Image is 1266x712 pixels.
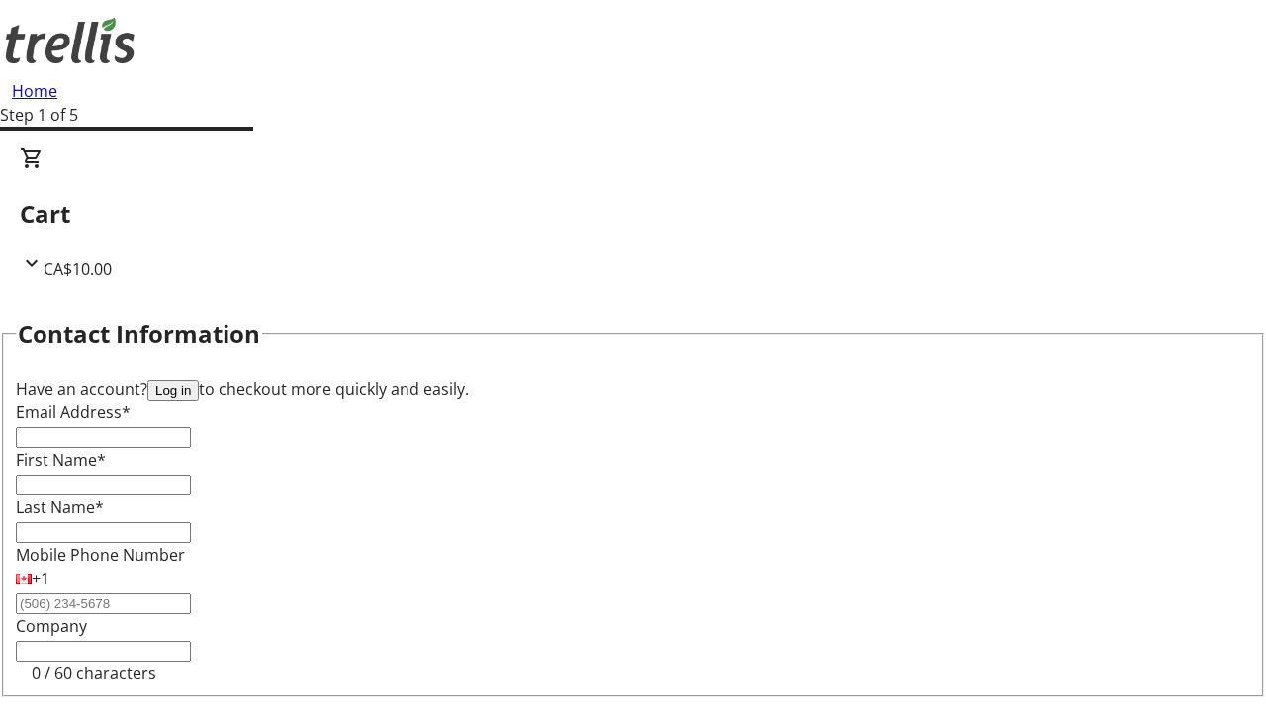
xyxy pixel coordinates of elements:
input: (506) 234-5678 [16,593,191,614]
button: Log in [147,380,199,400]
label: Last Name* [16,496,104,518]
label: Email Address* [16,401,131,423]
h2: Contact Information [18,316,260,352]
label: Company [16,615,87,637]
tr-character-limit: 0 / 60 characters [32,663,156,684]
div: Have an account? to checkout more quickly and easily. [16,377,1250,400]
label: Mobile Phone Number [16,544,185,566]
label: First Name* [16,449,106,471]
h2: Cart [20,196,1246,231]
span: CA$10.00 [44,258,112,280]
div: CartCA$10.00 [20,146,1246,281]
